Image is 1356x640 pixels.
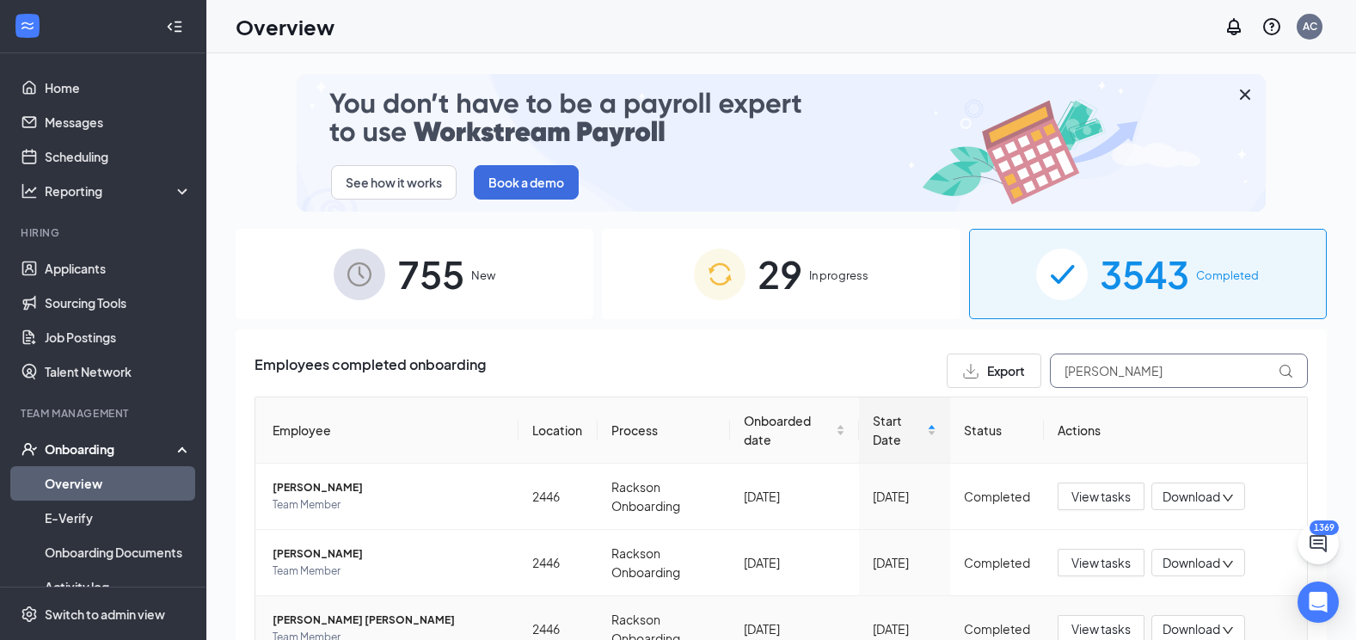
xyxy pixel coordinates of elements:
span: [PERSON_NAME] [273,545,505,563]
div: Completed [964,553,1030,572]
a: Job Postings [45,320,192,354]
a: Applicants [45,251,192,286]
span: View tasks [1071,487,1131,506]
a: Messages [45,105,192,139]
span: down [1222,492,1234,504]
svg: WorkstreamLogo [19,17,36,34]
th: Onboarded date [730,397,859,464]
td: 2446 [518,530,598,596]
span: Team Member [273,563,505,580]
a: Activity log [45,569,192,604]
span: Download [1163,554,1220,572]
div: [DATE] [873,619,936,638]
svg: Settings [21,606,38,623]
div: Switch to admin view [45,606,165,623]
th: Employee [255,397,518,464]
svg: Collapse [166,18,183,35]
div: Open Intercom Messenger [1298,582,1339,623]
a: Scheduling [45,139,192,174]
th: Process [598,397,731,464]
a: Sourcing Tools [45,286,192,320]
th: Location [518,397,598,464]
span: In progress [809,267,868,284]
svg: Notifications [1224,16,1244,37]
button: View tasks [1058,549,1144,576]
div: Hiring [21,225,188,240]
div: Team Management [21,406,188,421]
button: See how it works [331,165,457,200]
td: Rackson Onboarding [598,464,731,530]
span: [PERSON_NAME] [273,479,505,496]
span: Start Date [873,411,923,449]
a: E-Verify [45,501,192,535]
span: Team Member [273,496,505,514]
a: Home [45,71,192,105]
div: Onboarding [45,440,177,458]
h1: Overview [236,12,334,41]
span: 3543 [1100,244,1189,304]
a: Overview [45,466,192,501]
th: Status [950,397,1044,464]
input: Search by Name, Job Posting, or Process [1050,354,1308,388]
span: Download [1163,620,1220,638]
a: Talent Network [45,354,192,389]
td: Rackson Onboarding [598,530,731,596]
span: Completed [1196,267,1259,284]
svg: UserCheck [21,440,38,458]
button: ChatActive [1298,523,1339,564]
svg: Analysis [21,182,38,200]
span: Onboarded date [744,411,832,449]
div: [DATE] [744,553,845,572]
span: [PERSON_NAME] [PERSON_NAME] [273,612,505,629]
span: down [1222,558,1234,570]
div: Completed [964,487,1030,506]
button: Export [947,354,1041,388]
span: View tasks [1071,619,1131,638]
svg: ChatActive [1308,533,1328,554]
a: Onboarding Documents [45,535,192,569]
span: Employees completed onboarding [255,354,486,388]
span: down [1222,625,1234,637]
span: Download [1163,488,1220,506]
svg: QuestionInfo [1261,16,1282,37]
span: 755 [397,244,464,304]
button: View tasks [1058,483,1144,510]
span: New [471,267,495,284]
div: 1369 [1310,520,1339,535]
span: Export [987,365,1025,377]
svg: Cross [1235,84,1255,105]
span: View tasks [1071,553,1131,572]
div: [DATE] [744,619,845,638]
div: [DATE] [873,553,936,572]
th: Actions [1044,397,1307,464]
div: Reporting [45,182,193,200]
img: payroll-small.gif [297,74,1266,212]
div: AC [1303,19,1317,34]
td: 2446 [518,464,598,530]
span: 29 [758,244,802,304]
div: [DATE] [873,487,936,506]
div: Completed [964,619,1030,638]
div: [DATE] [744,487,845,506]
button: Book a demo [474,165,579,200]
